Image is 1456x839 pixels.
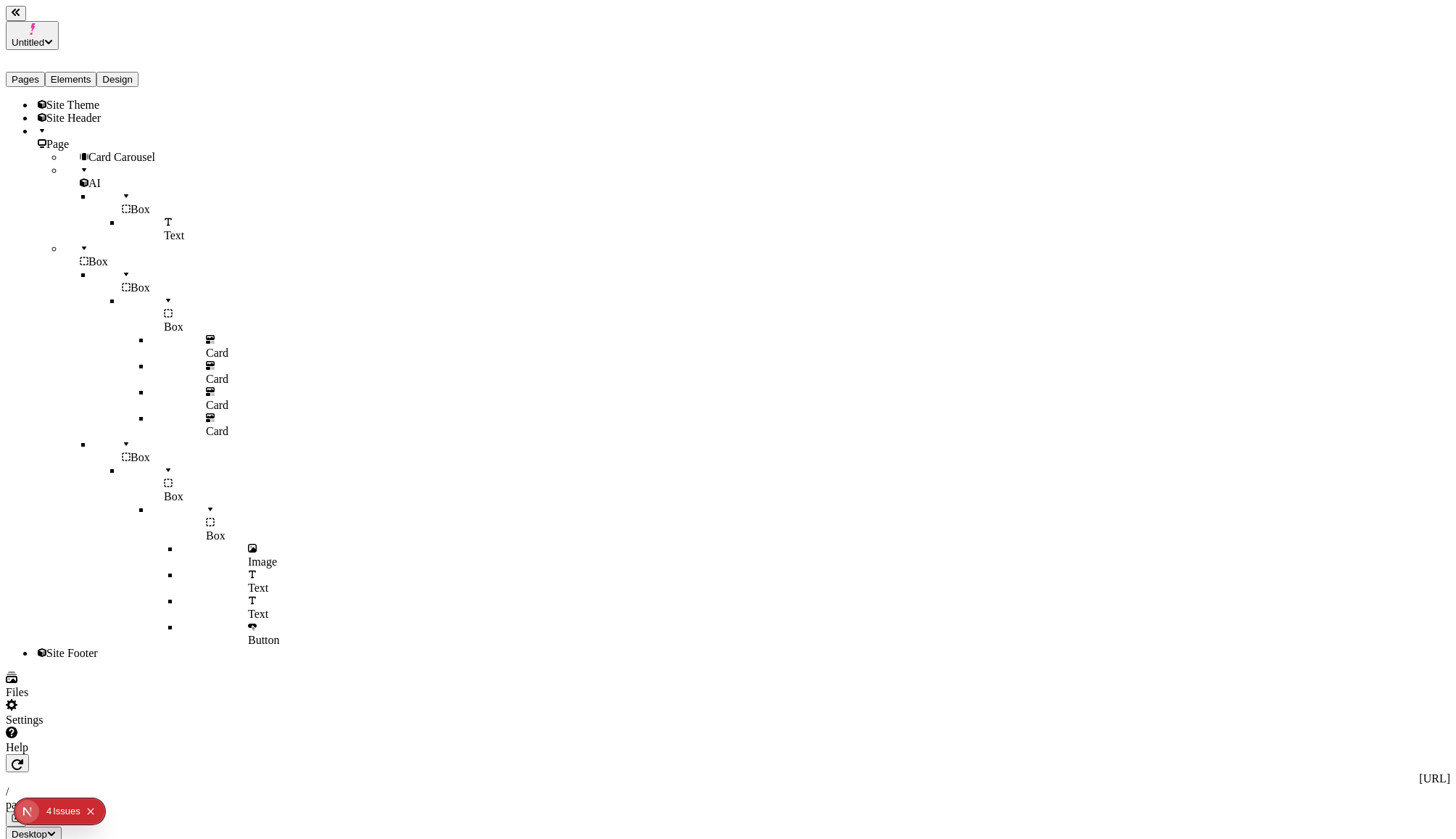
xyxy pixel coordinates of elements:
span: Card [206,347,228,359]
span: Box [131,451,150,463]
span: Box [164,321,183,333]
span: Box [88,255,108,268]
button: Elements [45,72,97,87]
span: Site Header [46,112,101,124]
div: [URL] [6,772,1450,785]
div: Settings [6,714,180,727]
span: Card Carousel [88,151,155,163]
button: Untitled [6,21,59,50]
button: Design [96,72,138,87]
span: Text [248,608,268,620]
p: Cookie Test Route [6,12,212,25]
span: Page [46,138,69,150]
span: Card [206,399,228,411]
button: Pages [6,72,45,87]
span: AI [88,177,101,189]
span: Site Theme [46,99,99,111]
span: Card [206,425,228,437]
span: Box [164,490,183,503]
div: / [6,785,1450,798]
span: Text [248,582,268,594]
span: Image [248,555,277,568]
span: Box [206,529,226,542]
span: Text [164,229,184,241]
span: Card [206,373,228,385]
span: Site Footer [46,647,98,659]
div: page-2 [6,798,1450,811]
span: Box [131,281,150,294]
span: Untitled [12,37,44,48]
span: Button [248,634,280,646]
span: Box [131,203,150,215]
div: Files [6,686,180,699]
div: Help [6,741,180,754]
